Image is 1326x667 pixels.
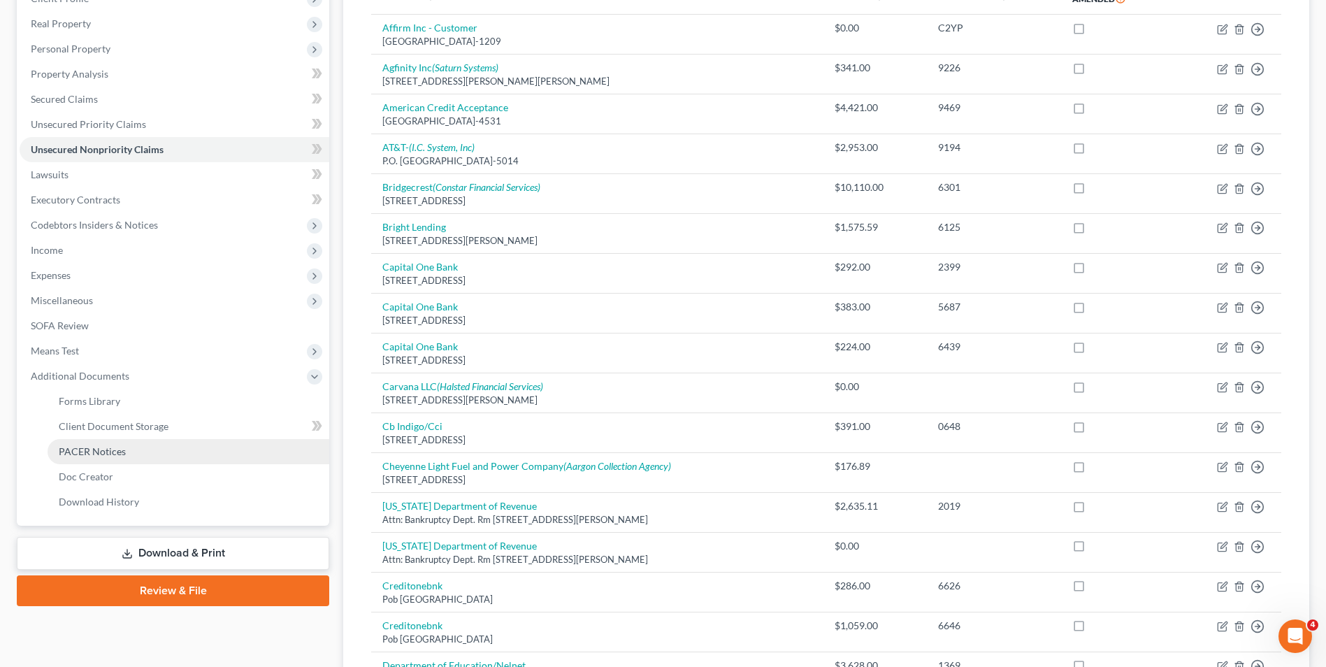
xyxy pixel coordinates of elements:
div: 5687 [938,300,1050,314]
div: $383.00 [835,300,916,314]
div: [STREET_ADDRESS] [382,433,812,447]
i: (Aargon Collection Agency) [563,460,671,472]
a: Capital One Bank [382,301,458,313]
div: $391.00 [835,419,916,433]
i: (Halsted Financial Services) [437,380,543,392]
div: $2,953.00 [835,141,916,155]
div: 6646 [938,619,1050,633]
a: Cb Indigo/Cci [382,420,442,432]
div: $286.00 [835,579,916,593]
a: AT&T-(I.C. System, Inc) [382,141,475,153]
div: Pob [GEOGRAPHIC_DATA] [382,593,812,606]
a: Creditonebnk [382,580,442,591]
iframe: Intercom live chat [1278,619,1312,653]
div: 6301 [938,180,1050,194]
div: $176.89 [835,459,916,473]
div: $1,575.59 [835,220,916,234]
a: Executory Contracts [20,187,329,213]
a: Review & File [17,575,329,606]
span: Real Property [31,17,91,29]
a: American Credit Acceptance [382,101,508,113]
i: (Saturn Systems) [432,62,498,73]
a: Forms Library [48,389,329,414]
div: [STREET_ADDRESS] [382,274,812,287]
a: [US_STATE] Department of Revenue [382,540,537,552]
div: 2399 [938,260,1050,274]
div: $2,635.11 [835,499,916,513]
div: Attn: Bankruptcy Dept. Rm [STREET_ADDRESS][PERSON_NAME] [382,513,812,526]
a: Client Document Storage [48,414,329,439]
a: SOFA Review [20,313,329,338]
a: Secured Claims [20,87,329,112]
div: $292.00 [835,260,916,274]
div: 0648 [938,419,1050,433]
div: $0.00 [835,539,916,553]
a: Affirm Inc - Customer [382,22,477,34]
a: PACER Notices [48,439,329,464]
div: 2019 [938,499,1050,513]
span: PACER Notices [59,445,126,457]
a: Property Analysis [20,62,329,87]
a: Creditonebnk [382,619,442,631]
i: (I.C. System, Inc) [409,141,475,153]
a: Carvana LLC(Halsted Financial Services) [382,380,543,392]
a: Unsecured Nonpriority Claims [20,137,329,162]
div: $0.00 [835,21,916,35]
div: [STREET_ADDRESS] [382,354,812,367]
a: Agfinity Inc(Saturn Systems) [382,62,498,73]
span: Unsecured Nonpriority Claims [31,143,164,155]
div: 6439 [938,340,1050,354]
span: Codebtors Insiders & Notices [31,219,158,231]
div: P.O. [GEOGRAPHIC_DATA]-5014 [382,155,812,168]
span: Doc Creator [59,471,113,482]
div: $1,059.00 [835,619,916,633]
div: [STREET_ADDRESS][PERSON_NAME] [382,394,812,407]
div: 9469 [938,101,1050,115]
span: Secured Claims [31,93,98,105]
span: Lawsuits [31,168,69,180]
div: 9194 [938,141,1050,155]
span: Expenses [31,269,71,281]
span: Download History [59,496,139,508]
div: $10,110.00 [835,180,916,194]
span: 4 [1307,619,1318,631]
span: Means Test [31,345,79,357]
div: [STREET_ADDRESS] [382,314,812,327]
div: $224.00 [835,340,916,354]
a: Bright Lending [382,221,446,233]
a: [US_STATE] Department of Revenue [382,500,537,512]
a: Lawsuits [20,162,329,187]
span: Income [31,244,63,256]
span: Personal Property [31,43,110,55]
a: Doc Creator [48,464,329,489]
div: [GEOGRAPHIC_DATA]-1209 [382,35,812,48]
div: [STREET_ADDRESS][PERSON_NAME][PERSON_NAME] [382,75,812,88]
a: Capital One Bank [382,340,458,352]
a: Capital One Bank [382,261,458,273]
div: [STREET_ADDRESS][PERSON_NAME] [382,234,812,248]
span: Miscellaneous [31,294,93,306]
div: [STREET_ADDRESS] [382,194,812,208]
span: Unsecured Priority Claims [31,118,146,130]
div: $4,421.00 [835,101,916,115]
a: Bridgecrest(Constar Financial Services) [382,181,540,193]
a: Unsecured Priority Claims [20,112,329,137]
div: Attn: Bankruptcy Dept. Rm [STREET_ADDRESS][PERSON_NAME] [382,553,812,566]
div: 6125 [938,220,1050,234]
div: 9226 [938,61,1050,75]
a: Download & Print [17,537,329,570]
div: C2YP [938,21,1050,35]
div: [STREET_ADDRESS] [382,473,812,487]
span: Forms Library [59,395,120,407]
div: Pob [GEOGRAPHIC_DATA] [382,633,812,646]
div: 6626 [938,579,1050,593]
div: [GEOGRAPHIC_DATA]-4531 [382,115,812,128]
span: SOFA Review [31,320,89,331]
span: Property Analysis [31,68,108,80]
div: $0.00 [835,380,916,394]
a: Cheyenne Light Fuel and Power Company(Aargon Collection Agency) [382,460,671,472]
a: Download History [48,489,329,515]
span: Additional Documents [31,370,129,382]
span: Executory Contracts [31,194,120,206]
div: $341.00 [835,61,916,75]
